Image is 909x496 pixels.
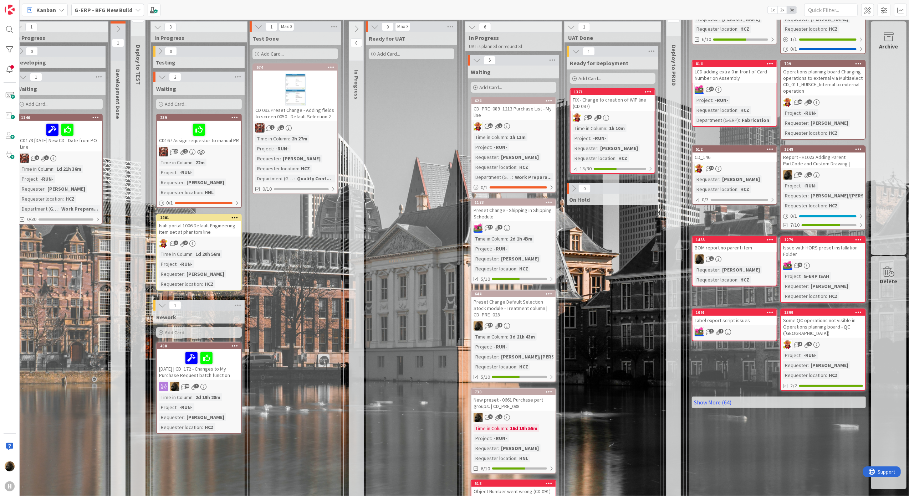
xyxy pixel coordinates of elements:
div: 1279Issue with HORS preset installation Folder [781,237,865,259]
div: 239 [160,115,241,120]
div: -RUN- [492,245,509,253]
span: 1 [44,155,49,160]
div: [PERSON_NAME] [809,119,850,127]
span: : [826,25,827,33]
span: 10 [798,99,802,104]
div: 1371 [571,89,655,95]
span: : [298,165,299,172]
div: Requester location [695,106,737,114]
div: 1091 [693,309,777,316]
div: Work Prepara... [513,173,553,181]
div: -RUN- [802,109,818,117]
a: 674CD 092 Preset Change - Adding fields to screen 0050 - Default Selection 2JKTime in Column:2h 2... [252,63,338,194]
span: : [826,292,827,300]
div: 512CD_146 [693,146,777,162]
div: Requester [695,175,719,183]
div: Time in Column [474,133,507,141]
div: Requester location [573,154,616,162]
div: 674 [253,64,337,71]
div: 0/1 [781,45,865,53]
span: : [273,145,274,153]
span: : [177,260,178,268]
span: : [737,106,739,114]
div: Project [255,145,273,153]
div: 1401Isah portal 1006 Default Engineering item set at phantom line [157,215,241,237]
div: 239CD167 Assign requestor to manual PR [157,114,241,145]
div: [PERSON_NAME] [185,270,226,278]
div: 644 [475,291,556,296]
span: 12 [488,225,493,229]
div: Preset Change - Shipping in Shipping Schedule [471,206,556,221]
span: Add Card... [165,101,188,107]
div: Requester [695,266,719,274]
span: 0 / 1 [790,212,797,220]
div: Requester [474,153,498,161]
span: 1 [597,115,602,119]
div: Requester location [783,292,826,300]
span: 4 [587,115,592,119]
a: 1371FIX - Change to creation of WIP line (CD 097)LCTime in Column:1h 10mProject:-RUN-Requester:[P... [570,88,655,174]
div: LC [471,122,556,131]
span: : [280,155,281,162]
span: : [826,129,827,137]
img: ND [783,170,792,180]
span: : [498,255,499,263]
div: 814 [693,61,777,67]
span: : [808,119,809,127]
span: : [606,124,607,132]
div: -RUN- [39,175,55,183]
div: 1173 [471,199,556,206]
span: : [193,159,194,166]
img: LC [695,164,704,173]
span: : [184,270,185,278]
a: 512CD_146LCRequester:[PERSON_NAME]Requester location:HCZ0/3 [692,145,777,205]
div: Time in Column [159,159,193,166]
div: Fabrication [740,116,771,124]
div: Requester location [255,165,298,172]
a: 1091Label export script issuesJK [692,309,777,341]
div: FIX - Change to creation of WIP line (CD 097) [571,95,655,111]
span: Add Card... [377,51,400,57]
span: 0/30 [27,216,36,223]
div: 674 [256,65,337,70]
div: -RUN- [178,169,194,176]
span: 3 [174,241,178,245]
span: : [53,165,55,173]
div: Requester location [783,202,826,210]
div: 1173 [475,200,556,205]
div: JK [18,154,102,163]
span: 0 / 1 [481,184,487,191]
span: : [590,134,591,142]
div: -RUN- [591,134,608,142]
a: 1401Isah portal 1006 Default Engineering item set at phantom lineLCTime in Column:1d 20h 56mProje... [156,214,242,291]
div: Requester [159,270,184,278]
div: Project [159,169,177,176]
span: : [597,144,598,152]
span: : [516,265,517,273]
div: Issue with HORS preset installation Folder [781,243,865,259]
span: : [63,195,64,203]
div: Requester [159,179,184,186]
div: 0/1 [157,198,241,207]
div: Requester [474,255,498,263]
span: 3 [498,225,502,229]
span: Add Card... [578,75,601,82]
span: : [801,272,802,280]
a: 1455BOM report no parent itemNDRequester:[PERSON_NAME]Requester location:HCZ [692,236,777,286]
span: : [737,185,739,193]
div: HCZ [739,185,751,193]
div: [PERSON_NAME] [598,144,640,152]
div: ND [781,170,865,180]
div: Work Prepara... [60,205,100,213]
div: Requester location [159,280,202,288]
div: 1/1 [781,35,865,44]
img: LC [573,113,582,122]
div: 1h 10m [607,124,627,132]
div: HCZ [827,292,839,300]
div: [PERSON_NAME]/[PERSON_NAME]... [809,192,894,200]
span: : [498,153,499,161]
div: 709Operations planning board Changing operations to external via Multiselect CD_011_HUISCH_Intern... [781,61,865,95]
div: Requester location [474,163,516,171]
span: : [289,135,290,143]
div: Project [159,260,177,268]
